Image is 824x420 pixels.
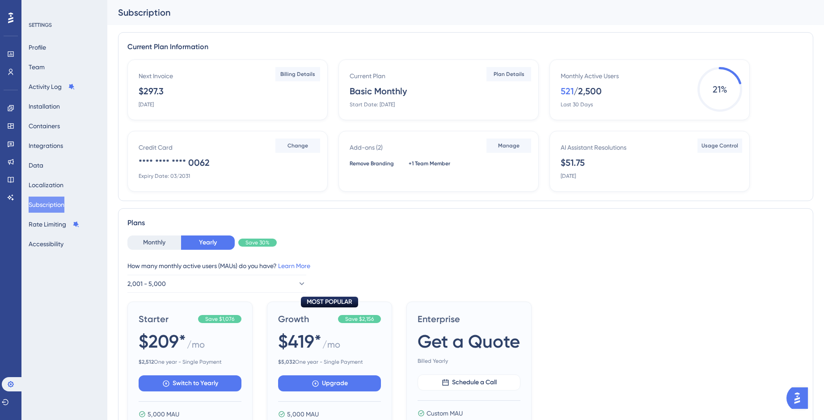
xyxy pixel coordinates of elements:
[29,236,63,252] button: Accessibility
[139,71,173,81] div: Next Invoice
[139,358,241,365] span: One year - Single Payment
[350,101,395,108] div: Start Date: [DATE]
[301,297,358,307] div: MOST POPULAR
[350,71,385,81] div: Current Plan
[350,160,396,167] div: Remove Branding
[127,278,166,289] span: 2,001 - 5,000
[187,338,205,355] span: / mo
[697,139,742,153] button: Usage Control
[350,142,383,153] div: Add-ons ( 2 )
[29,59,45,75] button: Team
[278,358,381,365] span: One year - Single Payment
[139,142,173,153] div: Credit Card
[561,101,593,108] div: Last 30 Days
[139,359,154,365] b: $ 2,512
[561,142,626,153] div: AI Assistant Resolutions
[275,139,320,153] button: Change
[409,160,455,167] div: +1 Team Member
[181,235,235,250] button: Yearly
[148,409,179,420] span: 5,000 MAU
[561,85,574,97] div: 521
[245,239,270,246] span: Save 30%
[427,408,463,419] span: Custom MAU
[127,260,804,271] div: How many monthly active users (MAUs) do you have?
[29,197,64,213] button: Subscription
[486,139,531,153] button: Manage
[701,142,738,149] span: Usage Control
[278,262,310,269] a: Learn More
[486,67,531,81] button: Plan Details
[561,156,585,169] div: $51.75
[697,67,742,112] span: 21 %
[29,98,60,114] button: Installation
[139,375,241,391] button: Switch to Yearly
[287,142,308,149] span: Change
[275,67,320,81] button: Billing Details
[139,85,164,97] div: $297.3
[205,315,234,323] span: Save $1,076
[280,71,315,78] span: Billing Details
[278,329,321,354] span: $419*
[418,374,520,391] button: Schedule a Call
[127,235,181,250] button: Monthly
[287,409,319,420] span: 5,000 MAU
[561,71,619,81] div: Monthly Active Users
[418,357,520,365] span: Billed Yearly
[561,172,576,180] div: [DATE]
[278,359,295,365] b: $ 5,032
[139,313,194,325] span: Starter
[139,172,190,180] div: Expiry Date: 03/2031
[29,21,101,29] div: SETTINGS
[498,142,520,149] span: Manage
[139,329,186,354] span: $209*
[118,6,791,19] div: Subscription
[278,313,334,325] span: Growth
[29,39,46,55] button: Profile
[494,71,524,78] span: Plan Details
[29,79,75,95] button: Activity Log
[29,118,60,134] button: Containers
[452,377,497,388] span: Schedule a Call
[418,313,520,325] span: Enterprise
[345,315,374,323] span: Save $2,156
[173,378,218,389] span: Switch to Yearly
[127,275,306,293] button: 2,001 - 5,000
[322,378,348,389] span: Upgrade
[29,177,63,193] button: Localization
[29,157,43,173] button: Data
[127,42,804,52] div: Current Plan Information
[139,101,154,108] div: [DATE]
[786,385,813,412] iframe: UserGuiding AI Assistant Launcher
[322,338,340,355] span: / mo
[418,329,520,354] span: Get a Quote
[127,218,804,228] div: Plans
[29,138,63,154] button: Integrations
[350,85,407,97] div: Basic Monthly
[278,375,381,391] button: Upgrade
[574,85,602,97] div: / 2,500
[29,216,80,232] button: Rate Limiting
